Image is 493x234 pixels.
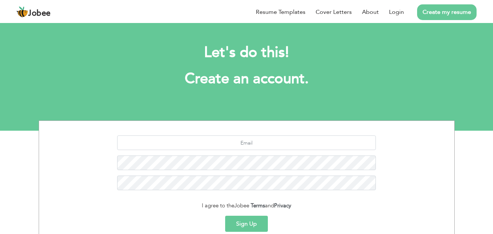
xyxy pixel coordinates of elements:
[251,202,265,209] a: Terms
[16,6,51,18] a: Jobee
[45,202,449,210] div: I agree to the and
[50,69,444,88] h1: Create an account.
[234,202,249,209] span: Jobee
[28,9,51,18] span: Jobee
[417,4,477,20] a: Create my resume
[117,135,376,150] input: Email
[274,202,291,209] a: Privacy
[316,8,352,16] a: Cover Letters
[389,8,404,16] a: Login
[50,43,444,62] h2: Let's do this!
[256,8,305,16] a: Resume Templates
[362,8,379,16] a: About
[16,6,28,18] img: jobee.io
[225,216,268,232] button: Sign Up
